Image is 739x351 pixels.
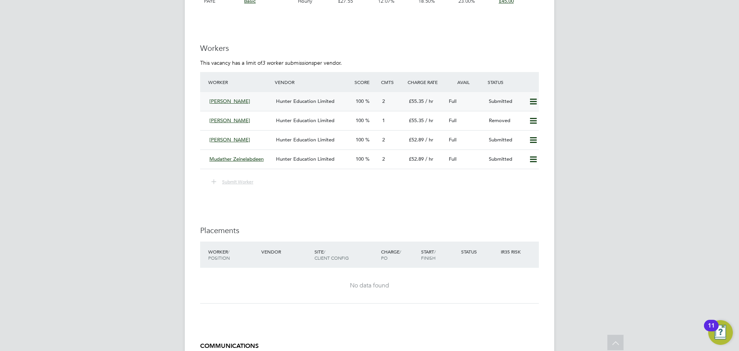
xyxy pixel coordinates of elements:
[200,225,539,235] h3: Placements
[206,245,259,265] div: Worker
[276,156,334,162] span: Hunter Education Limited
[209,136,250,143] span: [PERSON_NAME]
[276,136,334,143] span: Hunter Education Limited
[708,326,715,336] div: 11
[379,245,419,265] div: Charge
[381,249,401,261] span: / PO
[276,98,334,104] span: Hunter Education Limited
[708,320,733,345] button: Open Resource Center, 11 new notifications
[421,249,436,261] span: / Finish
[313,245,379,265] div: Site
[425,117,433,124] span: / hr
[222,178,253,185] span: Submit Worker
[209,156,264,162] span: Mudather Zeinelabdeen
[314,249,349,261] span: / Client Config
[419,245,459,265] div: Start
[409,117,424,124] span: £55.35
[208,282,531,290] div: No data found
[425,98,433,104] span: / hr
[486,153,526,166] div: Submitted
[446,75,486,89] div: Avail
[206,177,259,187] button: Submit Worker
[409,156,424,162] span: £52.89
[382,156,385,162] span: 2
[353,75,379,89] div: Score
[382,117,385,124] span: 1
[200,59,539,66] p: This vacancy has a limit of per vendor.
[356,156,364,162] span: 100
[356,136,364,143] span: 100
[200,43,539,53] h3: Workers
[206,75,273,89] div: Worker
[486,95,526,108] div: Submitted
[382,98,385,104] span: 2
[449,156,456,162] span: Full
[259,245,313,259] div: Vendor
[382,136,385,143] span: 2
[486,75,539,89] div: Status
[200,342,539,350] h5: COMMUNICATIONS
[486,114,526,127] div: Removed
[425,136,433,143] span: / hr
[356,117,364,124] span: 100
[449,117,456,124] span: Full
[409,136,424,143] span: £52.89
[209,98,250,104] span: [PERSON_NAME]
[406,75,446,89] div: Charge Rate
[276,117,334,124] span: Hunter Education Limited
[449,98,456,104] span: Full
[459,245,499,259] div: Status
[499,245,525,259] div: IR35 Risk
[425,156,433,162] span: / hr
[209,117,250,124] span: [PERSON_NAME]
[409,98,424,104] span: £55.35
[262,59,314,66] em: 3 worker submissions
[486,134,526,146] div: Submitted
[356,98,364,104] span: 100
[379,75,406,89] div: Cmts
[449,136,456,143] span: Full
[208,249,230,261] span: / Position
[273,75,353,89] div: Vendor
